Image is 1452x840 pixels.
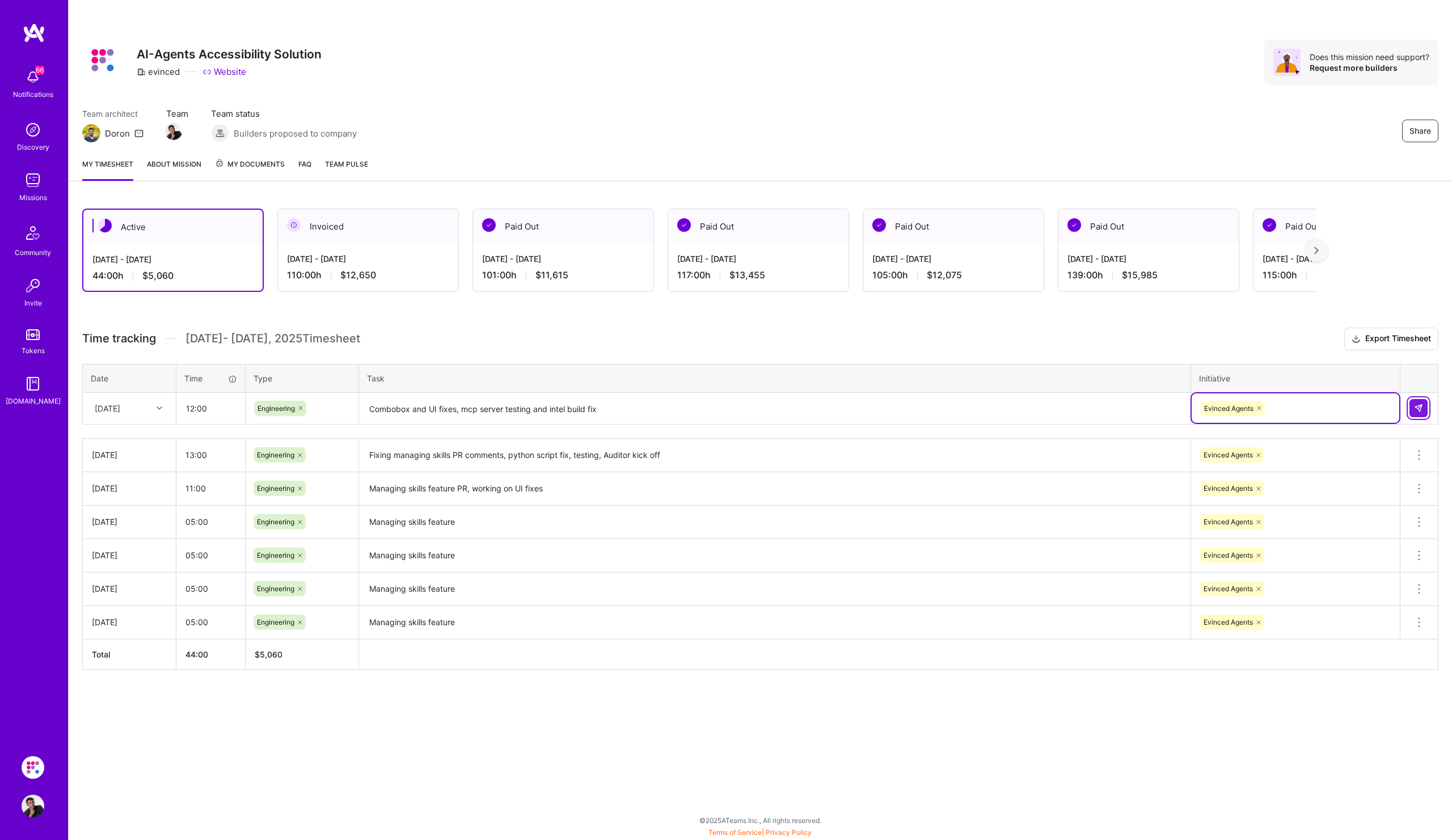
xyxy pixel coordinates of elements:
[359,364,1191,392] th: Task
[1316,269,1352,281] span: $13,225
[19,192,47,203] div: Missions
[278,209,458,244] div: Invoiced
[482,218,496,232] img: Paid Out
[22,795,44,817] img: User Avatar
[287,253,449,265] div: [DATE] - [DATE]
[147,158,201,181] a: About Mission
[22,169,44,192] img: teamwork
[1204,551,1253,559] span: Evinced Agents
[166,108,188,120] span: Team
[708,828,762,837] a: Terms of Service
[19,756,47,779] a: Evinced: AI-Agents Accessibility Solution
[1402,120,1438,142] button: Share
[298,158,311,181] a: FAQ
[92,583,167,595] div: [DATE]
[176,607,245,637] input: HH:MM
[211,124,229,142] img: Builders proposed to company
[202,66,246,78] a: Website
[360,507,1189,538] textarea: Managing skills feature
[325,160,368,168] span: Team Pulse
[360,473,1189,504] textarea: Managing skills feature PR, working on UI fixes
[1204,618,1253,626] span: Evinced Agents
[360,574,1189,605] textarea: Managing skills feature
[165,123,182,140] img: Team Member Avatar
[257,484,294,493] span: Engineering
[1344,328,1438,350] button: Export Timesheet
[184,372,237,384] div: Time
[246,364,359,392] th: Type
[83,364,176,392] th: Date
[257,551,294,559] span: Engineering
[166,122,181,141] a: Team Member Avatar
[176,574,245,604] input: HH:MM
[19,795,47,817] a: User Avatar
[137,66,180,78] div: evinced
[82,332,156,346] span: Time tracking
[872,269,1035,281] div: 105:00 h
[92,449,167,461] div: [DATE]
[105,128,130,139] div: Doron
[15,247,51,258] div: Community
[872,218,886,232] img: Paid Out
[95,402,120,414] div: [DATE]
[766,828,812,837] a: Privacy Policy
[1058,209,1239,244] div: Paid Out
[22,345,45,357] div: Tokens
[863,209,1044,244] div: Paid Out
[1199,372,1392,384] div: Initiative
[6,395,61,407] div: [DOMAIN_NAME]
[1314,247,1319,254] img: right
[287,218,301,232] img: Invoiced
[215,158,285,181] a: My Documents
[23,23,45,43] img: logo
[13,88,53,100] div: Notifications
[340,269,376,281] span: $12,650
[1204,404,1253,413] span: Evinced Agents
[677,253,839,265] div: [DATE] - [DATE]
[92,270,254,282] div: 44:00 h
[92,253,254,265] div: [DATE] - [DATE]
[142,270,174,282] span: $5,060
[176,639,246,669] th: 44:00
[1204,451,1253,459] span: Evinced Agents
[22,66,44,88] img: bell
[211,108,357,120] span: Team status
[257,618,294,626] span: Engineering
[535,269,568,281] span: $11,615
[177,393,244,423] input: HH:MM
[257,584,294,593] span: Engineering
[1409,125,1431,137] span: Share
[176,473,245,503] input: HH:MM
[1263,218,1276,232] img: Paid Out
[257,451,294,459] span: Engineering
[17,141,49,153] div: Discovery
[68,806,1452,834] div: © 2025 ATeams Inc., All rights reserved.
[1409,399,1429,417] div: null
[325,158,368,181] a: Team Pulse
[677,218,691,232] img: Paid Out
[176,540,245,570] input: HH:MM
[134,129,143,138] i: icon Mail
[360,607,1189,638] textarea: Managing skills feature
[1122,269,1158,281] span: $15,985
[482,269,644,281] div: 101:00 h
[1067,218,1081,232] img: Paid Out
[257,517,294,526] span: Engineering
[92,616,167,628] div: [DATE]
[1067,269,1230,281] div: 139:00 h
[82,108,143,120] span: Team architect
[82,40,123,80] img: Company Logo
[137,47,322,61] h3: AI-Agents Accessibility Solution
[92,516,167,528] div: [DATE]
[1204,584,1253,593] span: Evinced Agents
[1352,333,1361,345] i: icon Download
[482,253,644,265] div: [DATE] - [DATE]
[360,394,1189,424] textarea: Combobox and UI fixes, mcp server testing and intel build fix
[26,329,40,340] img: tokens
[255,650,282,659] span: $ 5,060
[234,128,357,139] span: Builders proposed to company
[927,269,962,281] span: $12,075
[1263,253,1425,265] div: [DATE] - [DATE]
[1310,62,1429,73] div: Request more builders
[215,158,285,171] span: My Documents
